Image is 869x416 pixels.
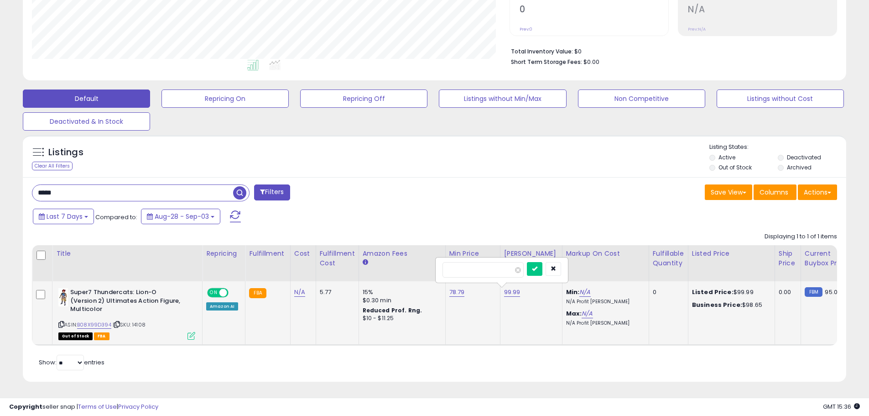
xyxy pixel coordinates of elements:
[161,90,289,108] button: Repricing On
[578,90,705,108] button: Non Competitive
[579,288,590,297] a: N/A
[779,249,797,268] div: Ship Price
[77,321,111,329] a: B08X99D394
[779,288,794,296] div: 0.00
[94,332,109,340] span: FBA
[653,288,681,296] div: 0
[363,288,438,296] div: 15%
[692,301,768,309] div: $98.65
[709,143,846,152] p: Listing States:
[449,249,496,258] div: Min Price
[33,209,94,224] button: Last 7 Days
[320,288,352,296] div: 5.77
[439,90,566,108] button: Listings without Min/Max
[760,188,788,197] span: Columns
[141,209,220,224] button: Aug-28 - Sep-03
[653,249,684,268] div: Fulfillable Quantity
[95,213,137,221] span: Compared to:
[718,153,735,161] label: Active
[363,306,422,314] b: Reduced Prof. Rng.
[520,26,532,32] small: Prev: 0
[692,288,734,296] b: Listed Price:
[717,90,844,108] button: Listings without Cost
[823,402,860,411] span: 2025-09-11 15:36 GMT
[58,332,93,340] span: All listings that are currently out of stock and unavailable for purchase on Amazon
[78,402,117,411] a: Terms of Use
[765,232,837,241] div: Displaying 1 to 1 of 1 items
[718,163,752,171] label: Out of Stock
[118,402,158,411] a: Privacy Policy
[511,47,573,55] b: Total Inventory Value:
[754,184,796,200] button: Columns
[48,146,83,159] h5: Listings
[206,249,241,258] div: Repricing
[805,249,852,268] div: Current Buybox Price
[113,321,146,328] span: | SKU: 14108
[294,249,312,258] div: Cost
[583,58,599,66] span: $0.00
[206,302,238,311] div: Amazon AI
[363,315,438,322] div: $10 - $11.25
[582,309,593,318] a: N/A
[504,249,558,258] div: [PERSON_NAME]
[254,184,290,200] button: Filters
[39,358,104,367] span: Show: entries
[9,403,158,411] div: seller snap | |
[692,249,771,258] div: Listed Price
[363,258,368,267] small: Amazon Fees.
[688,4,837,16] h2: N/A
[47,212,83,221] span: Last 7 Days
[692,288,768,296] div: $99.99
[449,288,465,297] a: 78.79
[511,58,582,66] b: Short Term Storage Fees:
[504,288,520,297] a: 99.99
[56,249,198,258] div: Title
[208,289,219,297] span: ON
[294,288,305,297] a: N/A
[249,249,286,258] div: Fulfillment
[566,299,642,305] p: N/A Profit [PERSON_NAME]
[70,288,181,316] b: Super7 Thundercats: Lion-O (Version 2) Ultimates Action Figure, Multicolor
[692,300,742,309] b: Business Price:
[787,163,812,171] label: Archived
[798,184,837,200] button: Actions
[58,288,195,339] div: ASIN:
[566,249,645,258] div: Markup on Cost
[787,153,821,161] label: Deactivated
[688,26,706,32] small: Prev: N/A
[363,296,438,305] div: $0.30 min
[23,112,150,131] button: Deactivated & In Stock
[9,402,42,411] strong: Copyright
[566,288,580,296] b: Min:
[320,249,355,268] div: Fulfillment Cost
[566,309,582,318] b: Max:
[32,162,73,170] div: Clear All Filters
[566,320,642,326] p: N/A Profit [PERSON_NAME]
[562,245,649,281] th: The percentage added to the cost of goods (COGS) that forms the calculator for Min & Max prices.
[705,184,752,200] button: Save View
[520,4,668,16] h2: 0
[300,90,427,108] button: Repricing Off
[23,90,150,108] button: Default
[155,212,209,221] span: Aug-28 - Sep-03
[825,288,841,296] span: 95.03
[805,287,822,297] small: FBM
[227,289,242,297] span: OFF
[58,288,68,306] img: 41zbmPZNCeL._SL40_.jpg
[363,249,442,258] div: Amazon Fees
[511,45,830,56] li: $0
[249,288,266,298] small: FBA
